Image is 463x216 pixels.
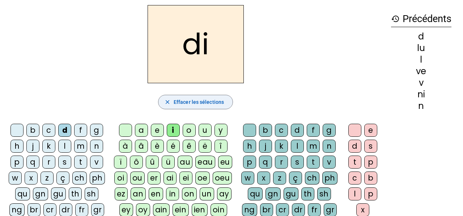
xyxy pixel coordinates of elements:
div: n [391,102,451,110]
div: oi [114,171,127,185]
div: e [364,124,377,137]
div: on [182,187,197,200]
div: s [291,156,304,169]
div: en [149,187,163,200]
div: z [41,171,54,185]
h2: di [148,5,244,83]
div: w [9,171,22,185]
div: w [241,171,254,185]
div: q [26,156,39,169]
div: l [58,140,71,153]
div: â [135,140,148,153]
div: d [391,32,451,41]
div: m [74,140,87,153]
div: un [200,187,214,200]
div: th [69,187,82,200]
div: b [26,124,39,137]
div: l [291,140,304,153]
div: j [26,140,39,153]
div: b [259,124,272,137]
div: f [74,124,87,137]
div: gu [51,187,66,200]
div: r [275,156,288,169]
div: k [42,140,55,153]
div: s [364,140,377,153]
div: c [348,171,361,185]
div: v [323,156,336,169]
div: k [275,140,288,153]
div: d [291,124,304,137]
div: t [307,156,320,169]
div: û [146,156,159,169]
div: c [42,124,55,137]
button: Effacer les sélections [158,95,233,109]
div: h [243,140,256,153]
div: b [364,171,377,185]
div: ph [90,171,105,185]
div: a [135,124,148,137]
div: x [257,171,270,185]
div: gn [266,187,281,200]
div: eau [195,156,215,169]
div: ï [114,156,127,169]
div: gu [284,187,298,200]
div: é [167,140,180,153]
div: in [166,187,179,200]
div: ç [289,171,302,185]
div: ay [217,187,231,200]
mat-icon: history [391,14,400,23]
div: z [273,171,286,185]
div: v [90,156,103,169]
span: Effacer les sélections [174,98,224,106]
div: sh [85,187,98,200]
div: ve [391,67,451,76]
div: q [259,156,272,169]
div: i [167,124,180,137]
div: ô [130,156,143,169]
div: ü [162,156,175,169]
div: o [183,124,196,137]
div: l [348,187,361,200]
div: d [58,124,71,137]
div: an [131,187,146,200]
div: ç [56,171,69,185]
mat-icon: close [164,99,171,105]
div: r [42,156,55,169]
div: f [307,124,320,137]
div: u [199,124,212,137]
div: m [307,140,320,153]
div: g [323,124,336,137]
div: lu [391,44,451,52]
div: eu [218,156,232,169]
div: qu [248,187,263,200]
div: h [10,140,24,153]
div: d [348,140,361,153]
div: ni [391,90,451,99]
div: ou [130,171,145,185]
div: y [214,124,228,137]
div: î [214,140,228,153]
div: er [148,171,161,185]
div: x [25,171,38,185]
div: p [364,187,377,200]
div: p [243,156,256,169]
div: l [391,55,451,64]
div: à [119,140,132,153]
div: qu [15,187,30,200]
div: ez [115,187,128,200]
div: ch [72,171,87,185]
div: ei [179,171,192,185]
div: c [275,124,288,137]
div: ch [305,171,319,185]
div: v [391,79,451,87]
div: th [301,187,314,200]
div: sh [317,187,331,200]
div: g [90,124,103,137]
div: gn [33,187,48,200]
div: n [323,140,336,153]
h3: Précédents [391,11,451,27]
div: p [10,156,24,169]
div: oe [195,171,210,185]
div: e [151,124,164,137]
div: ê [183,140,196,153]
